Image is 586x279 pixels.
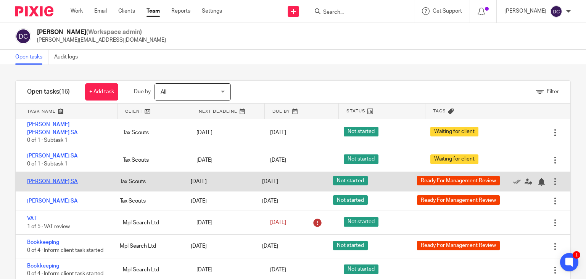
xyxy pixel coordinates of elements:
[161,89,166,95] span: All
[322,9,391,16] input: Search
[27,271,103,277] span: 0 of 4 · Inform client task started
[189,152,262,168] div: [DATE]
[202,7,222,15] a: Settings
[37,36,166,44] p: [PERSON_NAME][EMAIL_ADDRESS][DOMAIN_NAME]
[86,29,142,35] span: (Workspace admin)
[333,241,368,250] span: Not started
[430,127,478,136] span: Waiting for client
[27,198,78,204] a: [PERSON_NAME] SA
[417,195,500,205] span: Ready For Management Review
[270,130,286,135] span: [DATE]
[573,251,580,259] div: 1
[262,198,278,204] span: [DATE]
[27,161,68,167] span: 0 of 1 · Subtask 1
[183,238,254,254] div: [DATE]
[27,263,59,269] a: Bookkeeping
[513,178,525,185] a: Mark as done
[333,176,368,185] span: Not started
[15,6,53,16] img: Pixie
[262,179,278,184] span: [DATE]
[146,7,160,15] a: Team
[270,267,286,273] span: [DATE]
[85,83,118,101] a: + Add task
[183,193,254,209] div: [DATE]
[547,89,559,94] span: Filter
[71,7,83,15] a: Work
[59,89,70,95] span: (16)
[15,28,31,44] img: svg%3E
[433,108,446,114] span: Tags
[189,262,262,277] div: [DATE]
[344,217,378,227] span: Not started
[27,179,78,184] a: [PERSON_NAME] SA
[183,174,254,189] div: [DATE]
[504,7,546,15] p: [PERSON_NAME]
[54,50,84,65] a: Audit logs
[115,262,189,277] div: Mpl Search Ltd
[433,8,462,14] span: Get Support
[344,154,378,164] span: Not started
[430,219,436,227] div: ---
[112,193,184,209] div: Tax Scouts
[118,7,135,15] a: Clients
[189,125,262,140] div: [DATE]
[430,154,478,164] span: Waiting for client
[262,244,278,249] span: [DATE]
[430,266,436,274] div: ---
[115,152,189,168] div: Tax Scouts
[346,108,365,114] span: Status
[344,264,378,274] span: Not started
[27,138,68,143] span: 0 of 1 · Subtask 1
[189,215,262,230] div: [DATE]
[37,28,166,36] h2: [PERSON_NAME]
[270,220,286,225] span: [DATE]
[15,50,48,65] a: Open tasks
[112,174,184,189] div: Tax Scouts
[112,238,184,254] div: Mpl Search Ltd
[27,122,78,135] a: [PERSON_NAME] [PERSON_NAME] SA
[115,125,189,140] div: Tax Scouts
[27,224,70,229] span: 1 of 5 · VAT review
[344,127,378,136] span: Not started
[27,216,37,221] a: VAT
[171,7,190,15] a: Reports
[134,88,151,96] p: Due by
[333,195,368,205] span: Not started
[417,176,500,185] span: Ready For Management Review
[27,248,103,253] span: 0 of 4 · Inform client task started
[550,5,562,18] img: svg%3E
[27,240,59,245] a: Bookkeeping
[270,157,286,163] span: [DATE]
[27,153,78,159] a: [PERSON_NAME] SA
[27,88,70,96] h1: Open tasks
[417,241,500,250] span: Ready For Management Review
[115,215,189,230] div: Mpl Search Ltd
[94,7,107,15] a: Email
